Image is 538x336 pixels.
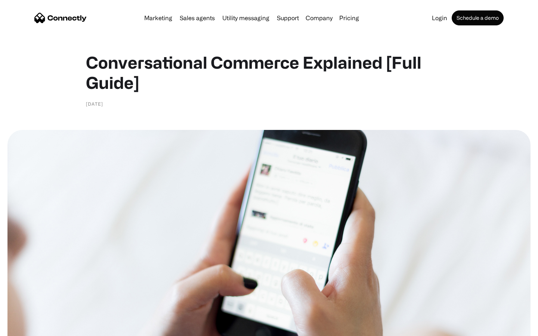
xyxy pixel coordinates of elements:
a: Marketing [141,15,175,21]
a: Support [274,15,302,21]
a: Login [429,15,450,21]
aside: Language selected: English [7,323,45,333]
a: Schedule a demo [452,10,504,25]
ul: Language list [15,323,45,333]
div: [DATE] [86,100,103,108]
a: Utility messaging [219,15,272,21]
h1: Conversational Commerce Explained [Full Guide] [86,52,452,93]
div: Company [306,13,333,23]
a: Pricing [336,15,362,21]
a: Sales agents [177,15,218,21]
